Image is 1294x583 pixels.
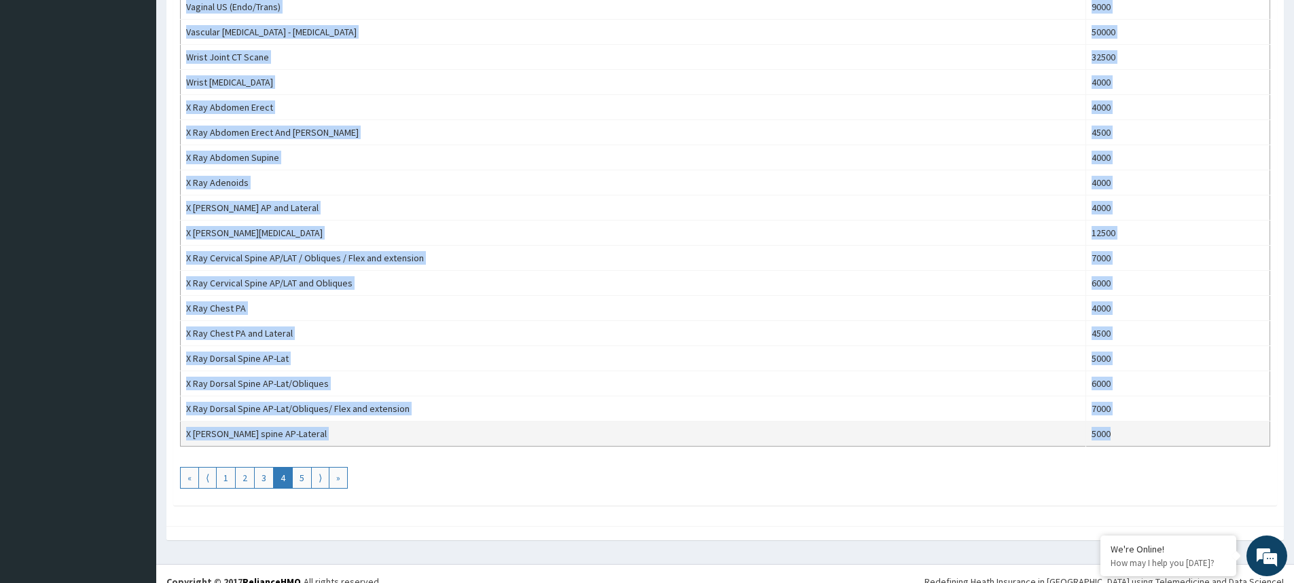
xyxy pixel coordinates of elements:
[181,396,1086,421] td: X Ray Dorsal Spine AP-Lat/Obliques/ Flex and extension
[216,467,236,489] a: Go to page number 1
[1086,70,1270,95] td: 4000
[1086,421,1270,447] td: 5000
[1086,296,1270,321] td: 4000
[181,321,1086,346] td: X Ray Chest PA and Lateral
[1111,557,1226,569] p: How may I help you today?
[311,467,329,489] a: Go to next page
[329,467,348,489] a: Go to last page
[181,296,1086,321] td: X Ray Chest PA
[223,7,255,39] div: Minimize live chat window
[1086,371,1270,396] td: 6000
[1086,170,1270,195] td: 4000
[181,145,1086,170] td: X Ray Abdomen Supine
[181,246,1086,271] td: X Ray Cervical Spine AP/LAT / Obliques / Flex and extension
[1086,195,1270,221] td: 4000
[181,346,1086,371] td: X Ray Dorsal Spine AP-Lat
[235,467,255,489] a: Go to page number 2
[1086,221,1270,246] td: 12500
[181,95,1086,120] td: X Ray Abdomen Erect
[181,70,1086,95] td: Wrist [MEDICAL_DATA]
[273,467,293,489] a: Go to page number 4
[1086,321,1270,346] td: 4500
[1086,45,1270,70] td: 32500
[1086,271,1270,296] td: 6000
[1086,246,1270,271] td: 7000
[71,76,228,94] div: Chat with us now
[1086,20,1270,45] td: 50000
[198,467,217,489] a: Go to previous page
[1086,145,1270,170] td: 4000
[181,221,1086,246] td: X [PERSON_NAME][MEDICAL_DATA]
[1086,346,1270,371] td: 5000
[1111,543,1226,555] div: We're Online!
[181,271,1086,296] td: X Ray Cervical Spine AP/LAT and Obliques
[181,195,1086,221] td: X [PERSON_NAME] AP and Lateral
[79,171,187,308] span: We're online!
[181,371,1086,396] td: X Ray Dorsal Spine AP-Lat/Obliques
[181,421,1086,447] td: X [PERSON_NAME] spine AP-Lateral
[181,20,1086,45] td: Vascular [MEDICAL_DATA] - [MEDICAL_DATA]
[181,120,1086,145] td: X Ray Abdomen Erect And [PERSON_NAME]
[181,170,1086,195] td: X Ray Adenoids
[292,467,312,489] a: Go to page number 5
[25,68,55,102] img: d_794563401_company_1708531726252_794563401
[7,371,259,418] textarea: Type your message and hit 'Enter'
[1086,95,1270,120] td: 4000
[181,45,1086,70] td: Wrist Joint CT Scane
[1086,396,1270,421] td: 7000
[1086,120,1270,145] td: 4500
[180,467,199,489] a: Go to first page
[254,467,274,489] a: Go to page number 3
